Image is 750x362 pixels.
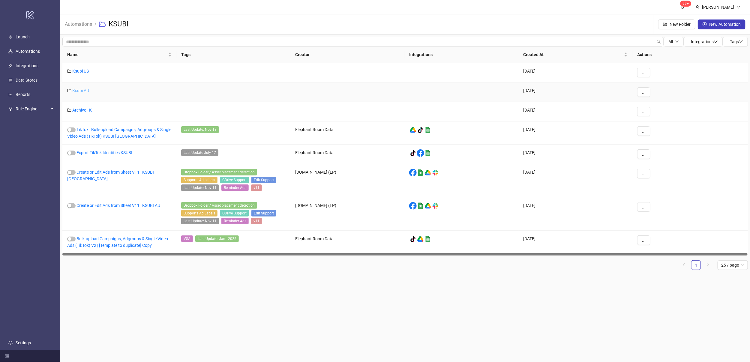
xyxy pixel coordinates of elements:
[290,231,404,254] div: Elephant Room Data
[642,70,646,75] span: ...
[221,218,249,224] span: Reminder Ads
[67,51,167,58] span: Name
[251,218,262,224] span: v11
[251,184,262,191] span: v11
[251,210,276,217] span: Edit Support
[181,202,257,209] span: Dropbox Folder / Asset placement detection
[675,40,679,43] span: down
[637,87,650,97] button: ...
[698,19,745,29] button: New Automation
[290,164,404,197] div: [DOMAIN_NAME] (LP)
[739,40,743,44] span: down
[642,238,646,243] span: ...
[76,150,132,155] a: Export TikTok Identities KSUBI
[16,92,30,97] a: Reports
[67,170,154,181] a: Create or Edit Ads from Sheet V11 | KSUBI [GEOGRAPHIC_DATA]
[642,90,646,94] span: ...
[290,197,404,231] div: [DOMAIN_NAME] (LP)
[642,129,646,133] span: ...
[679,260,689,270] li: Previous Page
[220,177,249,183] span: GDrive Support
[72,88,89,93] a: Ksubi AU
[642,109,646,114] span: ...
[67,69,71,73] span: folder
[703,260,713,270] button: right
[680,5,685,9] span: bell
[730,39,743,44] span: Tags
[251,177,276,183] span: Edit Support
[16,63,38,68] a: Integrations
[181,218,219,224] span: Last Update: Nov-11
[16,49,40,54] a: Automations
[181,149,218,156] span: Last Update July-17
[76,203,160,208] a: Create or Edit Ads from Sheet V11 | KSUBI AU
[668,39,673,44] span: All
[523,51,623,58] span: Created At
[680,1,691,7] sup: 1739
[703,22,707,26] span: plus-circle
[64,20,93,27] a: Automations
[637,202,650,212] button: ...
[642,205,646,209] span: ...
[290,121,404,145] div: Elephant Room Data
[518,102,632,121] div: [DATE]
[67,88,71,93] span: folder
[637,107,650,116] button: ...
[642,171,646,176] span: ...
[663,22,667,26] span: folder-add
[5,354,9,358] span: menu-fold
[714,40,718,44] span: down
[703,260,713,270] li: Next Page
[518,82,632,102] div: [DATE]
[62,46,176,63] th: Name
[637,126,650,136] button: ...
[637,149,650,159] button: ...
[695,5,700,9] span: user
[94,15,97,34] li: /
[404,46,518,63] th: Integrations
[16,34,30,39] a: Launch
[181,210,217,217] span: Supports Ad Labels
[706,263,710,267] span: right
[181,184,219,191] span: Last Update: Nov-11
[700,4,736,10] div: [PERSON_NAME]
[682,263,686,267] span: left
[176,46,290,63] th: Tags
[736,5,741,9] span: down
[657,40,661,44] span: search
[99,21,106,28] span: folder-open
[518,197,632,231] div: [DATE]
[16,103,49,115] span: Rule Engine
[658,19,695,29] button: New Folder
[109,19,129,29] h3: KSUBI
[709,22,741,27] span: New Automation
[72,108,92,112] a: Archive - K
[718,260,748,270] div: Page Size
[195,235,239,242] span: Last Update: Jan - 2025
[518,231,632,254] div: [DATE]
[16,340,31,345] a: Settings
[72,69,89,73] a: Ksubi US
[632,46,748,63] th: Actions
[691,261,700,270] a: 1
[181,169,257,175] span: Dropbox Folder / Asset placement detection
[181,177,217,183] span: Supports Ad Labels
[181,235,193,242] span: VSA
[691,260,701,270] li: 1
[518,121,632,145] div: [DATE]
[637,68,650,77] button: ...
[637,235,650,245] button: ...
[518,164,632,197] div: [DATE]
[220,210,249,217] span: GDrive Support
[679,260,689,270] button: left
[691,39,718,44] span: Integrations
[16,78,37,82] a: Data Stores
[518,63,632,82] div: [DATE]
[723,37,748,46] button: Tagsdown
[8,107,13,111] span: fork
[637,169,650,178] button: ...
[721,261,744,270] span: 25 / page
[67,236,168,248] a: Bulk-upload Campaigns, Adgroups & Single Video Ads (TikTok) V2 | [Template to duplicate] Copy
[642,152,646,157] span: ...
[518,46,632,63] th: Created At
